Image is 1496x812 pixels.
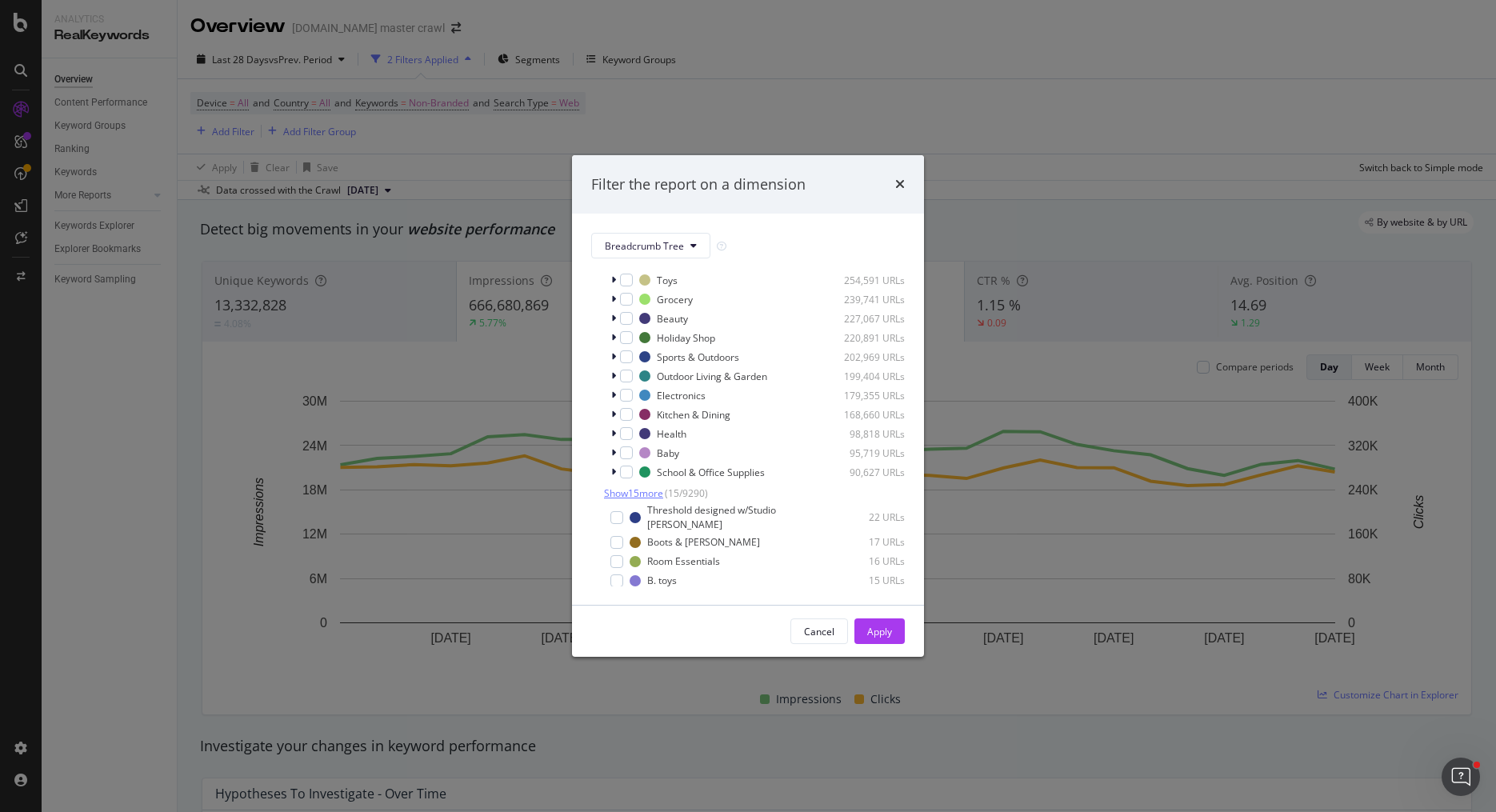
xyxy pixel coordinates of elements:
[665,486,708,500] span: ( 15 / 9290 )
[840,510,905,524] div: 22 URLs
[657,408,730,422] div: Kitchen & Dining
[867,625,892,638] div: Apply
[826,370,905,383] div: 199,404 URLs
[657,446,679,460] div: Baby
[572,155,924,658] div: modal
[657,331,715,345] div: Holiday Shop
[657,427,686,441] div: Health
[826,293,905,306] div: 239,741 URLs
[647,504,818,531] div: Threshold designed w/Studio [PERSON_NAME]
[895,174,905,195] div: times
[854,618,905,644] button: Apply
[657,274,678,287] div: Toys
[647,574,677,587] div: B. toys
[826,312,905,326] div: 227,067 URLs
[826,274,905,287] div: 254,591 URLs
[657,389,706,402] div: Electronics
[647,535,760,549] div: Boots & [PERSON_NAME]
[605,239,684,253] span: Breadcrumb Tree
[826,389,905,402] div: 179,355 URLs
[826,574,905,587] div: 15 URLs
[591,174,806,195] div: Filter the report on a dimension
[790,618,848,644] button: Cancel
[657,350,739,364] div: Sports & Outdoors
[1442,758,1480,796] iframe: Intercom live chat
[826,554,905,568] div: 16 URLs
[826,408,905,422] div: 168,660 URLs
[826,331,905,345] div: 220,891 URLs
[657,370,767,383] div: Outdoor Living & Garden
[591,233,710,258] button: Breadcrumb Tree
[826,535,905,549] div: 17 URLs
[826,427,905,441] div: 98,818 URLs
[647,554,720,568] div: Room Essentials
[604,486,663,500] span: Show 15 more
[826,446,905,460] div: 95,719 URLs
[804,625,834,638] div: Cancel
[826,350,905,364] div: 202,969 URLs
[657,293,693,306] div: Grocery
[657,312,688,326] div: Beauty
[657,466,765,479] div: School & Office Supplies
[826,466,905,479] div: 90,627 URLs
